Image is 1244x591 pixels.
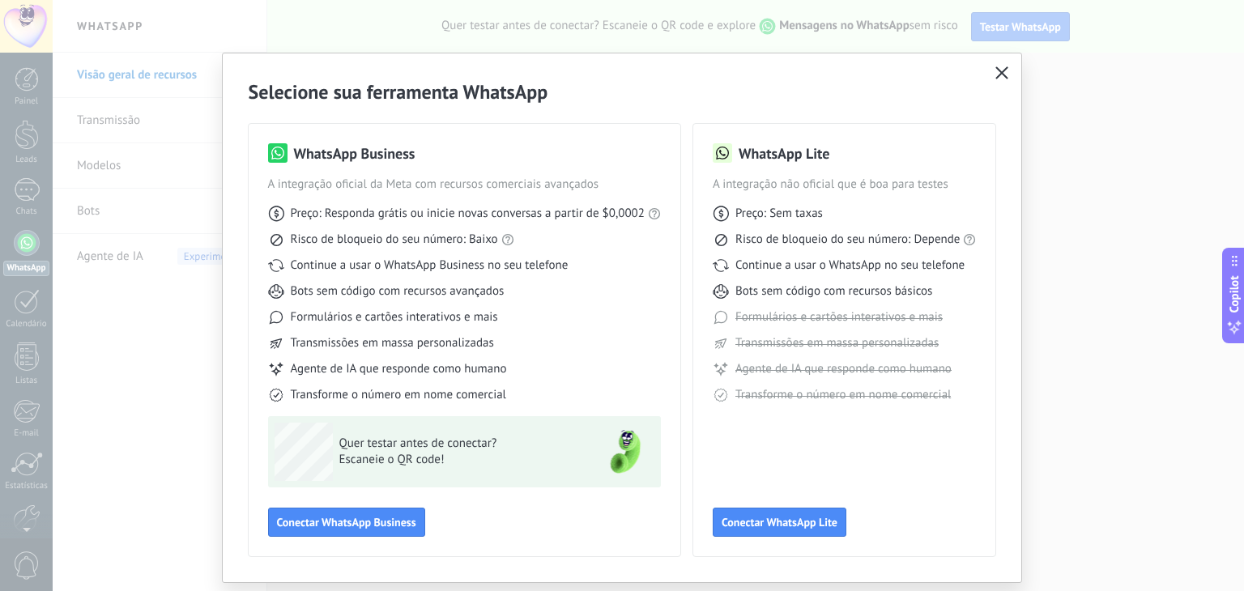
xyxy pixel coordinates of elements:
[735,387,951,403] span: Transforme o número em nome comercial
[596,423,654,481] img: green-phone.png
[735,335,939,351] span: Transmissões em massa personalizadas
[713,176,977,193] span: A integração não oficial que é boa para testes
[291,232,498,248] span: Risco de bloqueio do seu número: Baixo
[713,508,846,537] button: Conectar WhatsApp Lite
[735,283,932,300] span: Bots sem código com recursos básicos
[291,387,506,403] span: Transforme o número em nome comercial
[739,143,829,164] h3: WhatsApp Lite
[339,452,576,468] span: Escaneie o QR code!
[722,517,837,528] span: Conectar WhatsApp Lite
[291,283,505,300] span: Bots sem código com recursos avançados
[291,335,494,351] span: Transmissões em massa personalizadas
[1226,276,1242,313] span: Copilot
[291,309,498,325] span: Formulários e cartões interativos e mais
[277,517,416,528] span: Conectar WhatsApp Business
[735,361,952,377] span: Agente de IA que responde como humano
[249,79,996,104] h2: Selecione sua ferramenta WhatsApp
[339,436,576,452] span: Quer testar antes de conectar?
[735,232,961,248] span: Risco de bloqueio do seu número: Depende
[735,206,823,222] span: Preço: Sem taxas
[735,257,965,274] span: Continue a usar o WhatsApp no seu telefone
[291,206,645,222] span: Preço: Responda grátis ou inicie novas conversas a partir de $0,0002
[291,361,507,377] span: Agente de IA que responde como humano
[268,508,425,537] button: Conectar WhatsApp Business
[735,309,943,325] span: Formulários e cartões interativos e mais
[291,257,569,274] span: Continue a usar o WhatsApp Business no seu telefone
[294,143,415,164] h3: WhatsApp Business
[268,176,661,193] span: A integração oficial da Meta com recursos comerciais avançados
